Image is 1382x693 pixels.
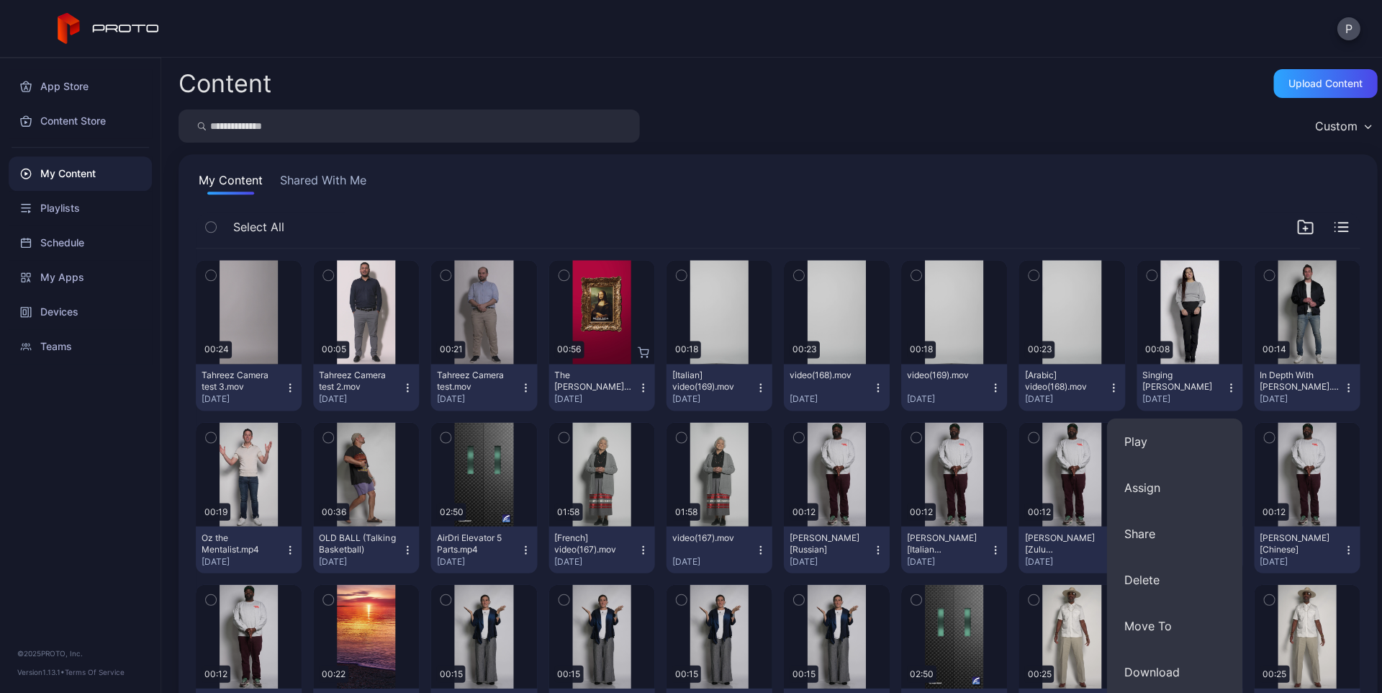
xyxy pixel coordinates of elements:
[436,532,515,555] div: AirDri Elevator 5 Parts.mp4
[202,370,281,393] div: Tahreez Camera test 3.mov
[672,555,754,567] div: [DATE]
[1142,393,1224,405] div: [DATE]
[202,393,284,405] div: [DATE]
[554,393,637,405] div: [DATE]
[906,532,985,555] div: Ron Funches [Italian (Italy)
[1306,109,1376,143] button: Custom
[789,370,868,381] div: video(168).mov
[789,555,872,567] div: [DATE]
[1259,555,1342,567] div: [DATE]
[277,171,369,195] button: Shared With Me
[319,555,402,567] div: [DATE]
[1106,419,1242,465] button: Play
[789,393,872,405] div: [DATE]
[430,364,536,411] button: Tahreez Camera test.mov[DATE]
[789,532,868,555] div: Ron Funches [Russian]
[900,364,1006,411] button: video(169).mov[DATE]
[1106,603,1242,649] button: Move To
[9,225,152,260] a: Schedule
[196,171,266,195] button: My Content
[313,526,419,573] button: OLD BALL (Talking Basketball)[DATE]
[9,295,152,329] a: Devices
[17,647,143,658] div: © 2025 PROTO, Inc.
[17,667,65,676] span: Version 1.13.1 •
[1273,69,1376,98] button: Upload Content
[1142,370,1221,393] div: Singing Mindie
[319,393,402,405] div: [DATE]
[1106,511,1242,557] button: Share
[672,393,754,405] div: [DATE]
[430,526,536,573] button: AirDri Elevator 5 Parts.mp4[DATE]
[436,555,519,567] div: [DATE]
[554,555,637,567] div: [DATE]
[548,364,654,411] button: The [PERSON_NAME] [PERSON_NAME].mp4[DATE]
[672,532,751,543] div: video(167).mov
[554,370,633,393] div: The Mona Lisa.mp4
[196,364,302,411] button: Tahreez Camera test 3.mov[DATE]
[666,364,772,411] button: [Italian] video(169).mov[DATE]
[1024,555,1106,567] div: [DATE]
[906,555,989,567] div: [DATE]
[9,156,152,191] a: My Content
[196,526,302,573] button: Oz the Mentalist.mp4[DATE]
[1314,119,1356,133] div: Custom
[1024,370,1103,393] div: [Arabic] video(168).mov
[319,532,398,555] div: OLD BALL (Talking Basketball)
[783,526,889,573] button: [PERSON_NAME] [Russian][DATE]
[672,370,751,393] div: [Italian] video(169).mov
[436,393,519,405] div: [DATE]
[1106,465,1242,511] button: Assign
[1259,393,1342,405] div: [DATE]
[65,667,125,676] a: Terms Of Service
[1024,393,1106,405] div: [DATE]
[1253,526,1359,573] button: [PERSON_NAME] [Chinese][DATE]
[313,364,419,411] button: Tahreez Camera test 2.mov[DATE]
[1136,364,1242,411] button: Singing [PERSON_NAME][DATE]
[1336,17,1359,40] button: P
[1106,557,1242,603] button: Delete
[554,532,633,555] div: [French] video(167).mov
[9,191,152,225] a: Playlists
[436,370,515,393] div: Tahreez Camera test.mov
[202,555,284,567] div: [DATE]
[179,71,271,96] div: Content
[9,329,152,364] a: Teams
[548,526,654,573] button: [French] video(167).mov[DATE]
[1253,364,1359,411] button: In Depth With [PERSON_NAME].mp4[DATE]
[900,526,1006,573] button: [PERSON_NAME] [Italian ([GEOGRAPHIC_DATA])[DATE]
[9,104,152,138] a: Content Store
[1018,526,1124,573] button: [PERSON_NAME] [Zulu ([GEOGRAPHIC_DATA])[DATE]
[233,218,284,236] span: Select All
[1288,78,1362,89] div: Upload Content
[906,370,985,381] div: video(169).mov
[1018,364,1124,411] button: [Arabic] video(168).mov[DATE]
[202,532,281,555] div: Oz the Mentalist.mp4
[906,393,989,405] div: [DATE]
[9,260,152,295] a: My Apps
[1259,370,1338,393] div: In Depth With Graham Bensinger.mp4
[1259,532,1338,555] div: Ron Funches [Chinese]
[1024,532,1103,555] div: Ron Funches [Zulu (South Africa)
[319,370,398,393] div: Tahreez Camera test 2.mov
[666,526,772,573] button: video(167).mov[DATE]
[9,69,152,104] a: App Store
[783,364,889,411] button: video(168).mov[DATE]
